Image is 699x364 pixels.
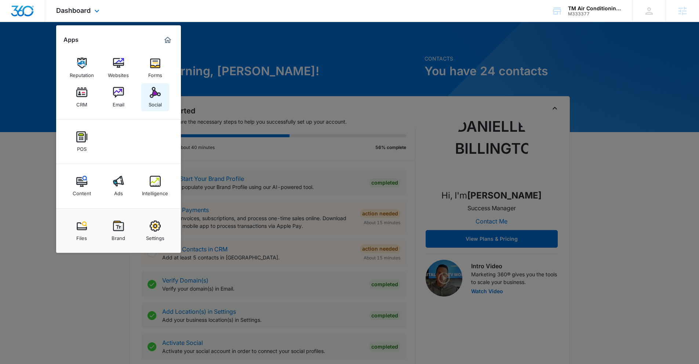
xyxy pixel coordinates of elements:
span: Dashboard [56,7,91,14]
a: Email [105,83,132,111]
div: Files [76,232,87,241]
div: POS [77,142,87,152]
div: Content [73,187,91,196]
a: Reputation [68,54,96,82]
a: Intelligence [141,172,169,200]
a: Brand [105,217,132,245]
a: CRM [68,83,96,111]
a: Websites [105,54,132,82]
a: POS [68,128,96,156]
a: Files [68,217,96,245]
div: Websites [108,69,129,78]
div: account id [568,11,622,17]
div: Reputation [70,69,94,78]
div: Email [113,98,124,108]
a: Social [141,83,169,111]
div: Social [149,98,162,108]
div: Ads [114,187,123,196]
h2: Apps [63,36,79,43]
a: Settings [141,217,169,245]
a: Ads [105,172,132,200]
div: Settings [146,232,164,241]
a: Content [68,172,96,200]
div: CRM [76,98,87,108]
div: Brand [112,232,125,241]
a: Marketing 360® Dashboard [162,34,174,46]
div: account name [568,6,622,11]
div: Forms [148,69,162,78]
a: Forms [141,54,169,82]
div: Intelligence [142,187,168,196]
